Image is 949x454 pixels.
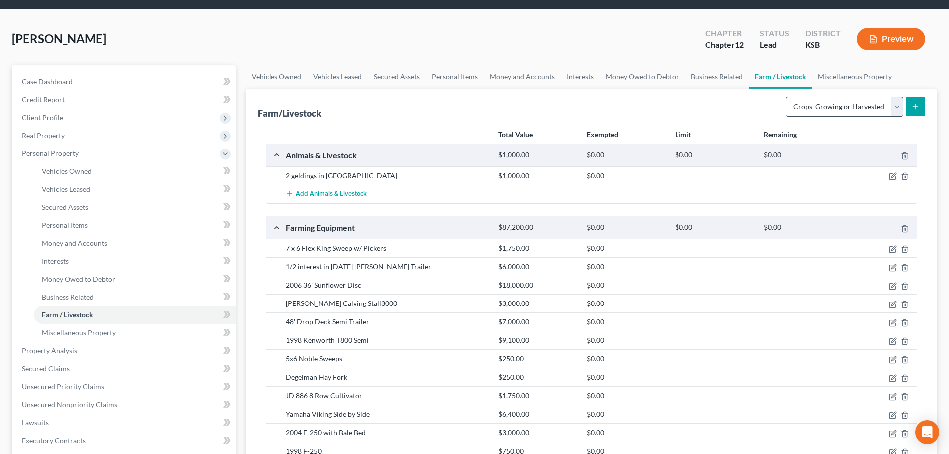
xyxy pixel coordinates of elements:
div: $1,000.00 [493,151,581,160]
a: Credit Report [14,91,236,109]
a: Money and Accounts [484,65,561,89]
div: $0.00 [582,317,670,327]
a: Secured Assets [368,65,426,89]
span: Client Profile [22,113,63,122]
div: $6,400.00 [493,409,581,419]
div: $0.00 [582,335,670,345]
span: Secured Claims [22,364,70,373]
span: Secured Assets [42,203,88,211]
a: Farm / Livestock [749,65,812,89]
div: 2006 36' Sunflower Disc [281,280,493,290]
a: Unsecured Nonpriority Claims [14,396,236,414]
div: $0.00 [582,151,670,160]
div: $0.00 [582,262,670,272]
div: $7,000.00 [493,317,581,327]
a: Personal Items [34,216,236,234]
div: $0.00 [670,151,758,160]
div: $0.00 [582,409,670,419]
strong: Remaining [764,130,797,139]
div: $0.00 [759,151,847,160]
div: Chapter [705,28,744,39]
a: Executory Contracts [14,432,236,450]
div: KSB [805,39,841,51]
div: $0.00 [582,243,670,253]
div: Status [760,28,789,39]
a: Farm / Livestock [34,306,236,324]
span: Unsecured Priority Claims [22,382,104,391]
div: $0.00 [582,391,670,401]
a: Miscellaneous Property [812,65,898,89]
span: Personal Items [42,221,88,229]
div: $18,000.00 [493,280,581,290]
div: $3,000.00 [493,428,581,438]
a: Secured Claims [14,360,236,378]
a: Lawsuits [14,414,236,432]
div: $0.00 [582,299,670,308]
div: $0.00 [582,280,670,290]
div: Degelman Hay Fork [281,372,493,382]
span: Lawsuits [22,418,49,427]
span: Vehicles Leased [42,185,90,193]
div: Open Intercom Messenger [915,420,939,444]
div: 5x6 Noble Sweeps [281,354,493,364]
div: $1,750.00 [493,391,581,401]
span: Interests [42,257,69,265]
div: Chapter [705,39,744,51]
a: Property Analysis [14,342,236,360]
a: Secured Assets [34,198,236,216]
div: 1998 Kenworth T800 Semi [281,335,493,345]
span: Money Owed to Debtor [42,275,115,283]
a: Vehicles Owned [246,65,307,89]
div: JD 886 8 Row Cultivator [281,391,493,401]
span: Personal Property [22,149,79,157]
strong: Limit [675,130,691,139]
a: Money Owed to Debtor [600,65,685,89]
div: Animals & Livestock [281,150,493,160]
div: 7 x 6 Flex King Sweep w/ Pickers [281,243,493,253]
span: Farm / Livestock [42,310,93,319]
span: Property Analysis [22,346,77,355]
div: $250.00 [493,372,581,382]
div: 1/2 interest in [DATE] [PERSON_NAME] Trailer [281,262,493,272]
div: 2 geldings in [GEOGRAPHIC_DATA] [281,171,493,181]
span: Business Related [42,293,94,301]
a: Case Dashboard [14,73,236,91]
div: Yamaha Viking Side by Side [281,409,493,419]
span: 12 [735,40,744,49]
span: Unsecured Nonpriority Claims [22,400,117,409]
div: $0.00 [582,372,670,382]
a: Miscellaneous Property [34,324,236,342]
div: $0.00 [759,223,847,232]
a: Vehicles Leased [307,65,368,89]
span: Add Animals & Livestock [296,190,367,198]
div: 48' Drop Deck Semi Trailer [281,317,493,327]
div: Lead [760,39,789,51]
div: [PERSON_NAME] Calving Stall3000 [281,299,493,308]
span: Vehicles Owned [42,167,92,175]
span: Executory Contracts [22,436,86,445]
div: $0.00 [582,171,670,181]
div: $0.00 [582,223,670,232]
div: District [805,28,841,39]
span: Case Dashboard [22,77,73,86]
span: [PERSON_NAME] [12,31,106,46]
button: Add Animals & Livestock [286,185,367,203]
a: Vehicles Leased [34,180,236,198]
button: Preview [857,28,925,50]
a: Business Related [34,288,236,306]
div: $3,000.00 [493,299,581,308]
div: $1,000.00 [493,171,581,181]
a: Vehicles Owned [34,162,236,180]
a: Unsecured Priority Claims [14,378,236,396]
div: $1,750.00 [493,243,581,253]
div: Farming Equipment [281,222,493,233]
a: Interests [34,252,236,270]
div: $0.00 [582,354,670,364]
span: Real Property [22,131,65,140]
span: Miscellaneous Property [42,328,116,337]
div: Farm/Livestock [258,107,321,119]
span: Credit Report [22,95,65,104]
a: Personal Items [426,65,484,89]
div: 2004 F-250 with Bale Bed [281,428,493,438]
span: Money and Accounts [42,239,107,247]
